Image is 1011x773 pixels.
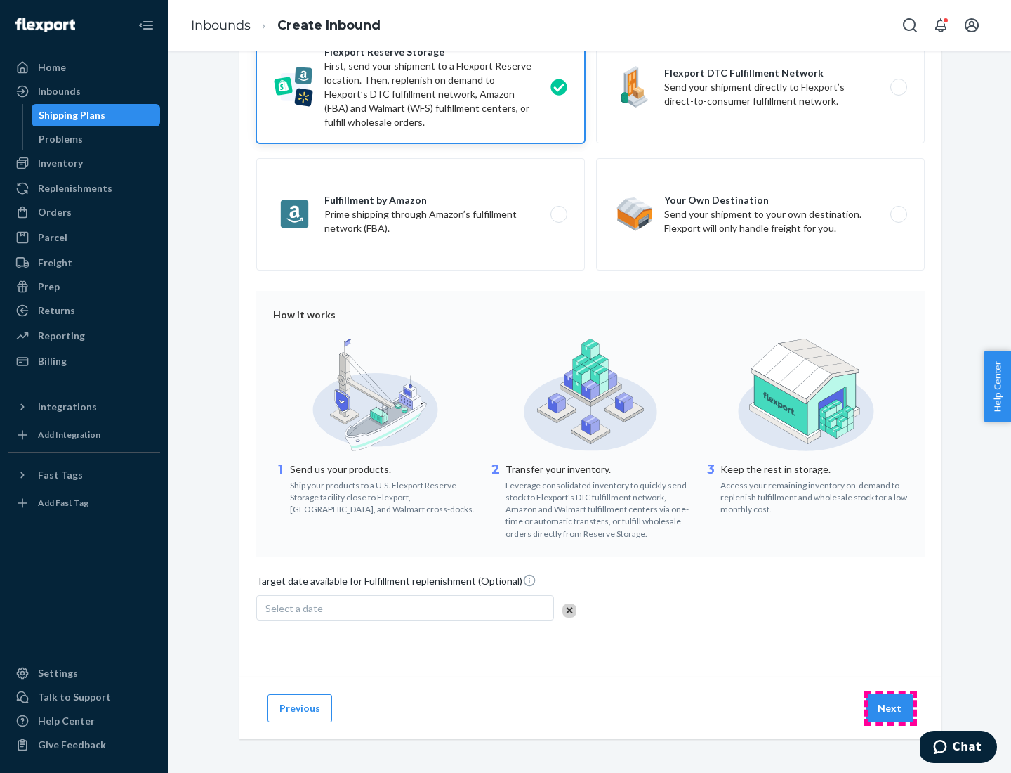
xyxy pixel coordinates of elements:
[38,256,72,270] div: Freight
[265,602,323,614] span: Select a date
[8,686,160,708] button: Talk to Support
[958,11,986,39] button: Open account menu
[8,226,160,249] a: Parcel
[38,280,60,294] div: Prep
[38,497,88,509] div: Add Fast Tag
[267,694,332,722] button: Previous
[277,18,381,33] a: Create Inbound
[8,464,160,486] button: Fast Tags
[920,731,997,766] iframe: Opens a widget where you can chat to one of our agents
[505,462,693,476] p: Transfer your inventory.
[38,429,100,441] div: Add Integration
[38,205,72,219] div: Orders
[38,156,83,170] div: Inventory
[984,351,1011,422] button: Help Center
[8,201,160,223] a: Orders
[38,690,111,704] div: Talk to Support
[38,230,67,245] div: Parcel
[191,18,251,33] a: Inbounds
[38,304,75,318] div: Returns
[38,468,83,482] div: Fast Tags
[38,329,85,343] div: Reporting
[38,714,95,728] div: Help Center
[38,400,97,414] div: Integrations
[38,666,78,680] div: Settings
[8,396,160,418] button: Integrations
[8,350,160,372] a: Billing
[8,252,160,274] a: Freight
[38,181,112,195] div: Replenishments
[8,424,160,446] a: Add Integration
[8,275,160,298] a: Prep
[866,694,913,722] button: Next
[38,354,67,368] div: Billing
[290,476,477,515] div: Ship your products to a U.S. Flexport Reserve Storage facility close to Flexport, [GEOGRAPHIC_DAT...
[505,476,693,540] div: Leverage consolidated inventory to quickly send stock to Flexport's DTC fulfillment network, Amaz...
[8,734,160,756] button: Give Feedback
[38,84,81,98] div: Inbounds
[256,573,536,594] span: Target date available for Fulfillment replenishment (Optional)
[32,128,161,150] a: Problems
[8,80,160,103] a: Inbounds
[927,11,955,39] button: Open notifications
[720,476,908,515] div: Access your remaining inventory on-demand to replenish fulfillment and wholesale stock for a low ...
[8,299,160,322] a: Returns
[8,152,160,174] a: Inventory
[38,60,66,74] div: Home
[489,461,503,540] div: 2
[703,461,718,515] div: 3
[38,738,106,752] div: Give Feedback
[15,18,75,32] img: Flexport logo
[132,11,160,39] button: Close Navigation
[720,462,908,476] p: Keep the rest in storage.
[8,492,160,514] a: Add Fast Tag
[8,325,160,347] a: Reporting
[273,461,287,515] div: 1
[8,710,160,732] a: Help Center
[39,132,83,146] div: Problems
[8,662,160,684] a: Settings
[273,308,908,322] div: How it works
[8,56,160,79] a: Home
[896,11,924,39] button: Open Search Box
[290,462,477,476] p: Send us your products.
[180,5,392,46] ol: breadcrumbs
[39,108,105,122] div: Shipping Plans
[32,104,161,126] a: Shipping Plans
[8,177,160,200] a: Replenishments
